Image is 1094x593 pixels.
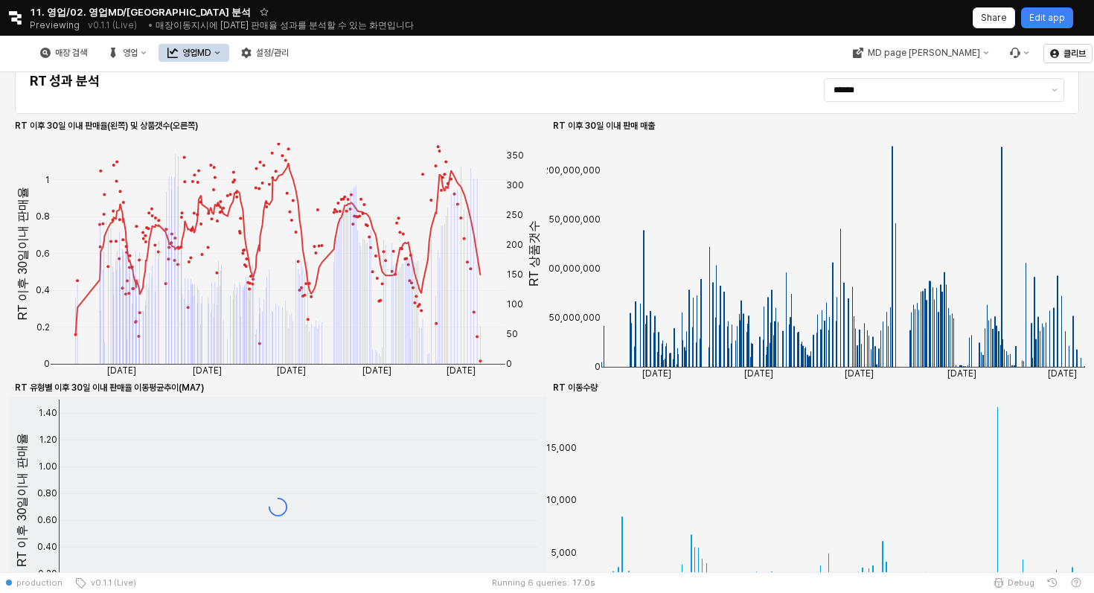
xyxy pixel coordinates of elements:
[257,4,272,19] button: Add app to favorites
[99,44,156,62] button: 영업
[843,44,997,62] button: MD page [PERSON_NAME]
[553,121,655,131] strong: RT 이후 30일 이내 판매 매출
[256,48,289,58] div: 설정/관리
[31,44,96,62] button: 매장 검색
[1064,572,1088,593] button: Help
[553,382,598,393] strong: RT 이동수량
[15,121,198,131] strong: RT 이후 30일 이내 판매율(왼쪽) 및 상품갯수(오른쪽)
[1008,577,1034,589] span: Debug
[15,382,204,393] strong: RT 유형별 이후 30일 이내 판매율 이동평균추이(MA7)
[1000,44,1037,62] div: Menu item 6
[1063,48,1086,60] p: 클리브
[232,44,298,62] button: 설정/관리
[88,19,137,31] p: v0.1.1 (Live)
[492,577,569,589] div: Running 6 queries:
[1043,44,1093,63] button: 클리브
[1021,7,1073,28] button: Edit app
[86,577,136,589] span: v0.1.1 (Live)
[973,7,1015,28] button: Share app
[30,18,80,33] span: Previewing
[572,577,595,589] span: 17.0 s
[156,19,414,31] span: 매장이동지시에 [DATE] 판매율 성과를 분석할 수 있는 화면입니다
[68,572,142,593] button: v0.1.1 (Live)
[981,12,1007,24] p: Share
[867,48,979,58] div: MD page [PERSON_NAME]
[1046,79,1063,101] button: 제안 사항 표시
[987,572,1040,593] button: Debug
[159,44,229,62] button: 영업MD
[123,48,138,58] div: 영업
[843,44,997,62] div: MD page 이동
[182,48,211,58] div: 영업MD
[30,4,251,19] span: 11. 영업/02. 영업MD/[GEOGRAPHIC_DATA] 분석
[30,15,145,36] div: Previewing v0.1.1 (Live)
[1040,572,1064,593] button: History
[148,19,153,31] span: •
[1029,12,1065,24] p: Edit app
[16,577,63,589] span: production
[80,15,145,36] button: Releases and History
[55,48,87,58] div: 매장 검색
[30,74,208,89] h4: RT 성과 분석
